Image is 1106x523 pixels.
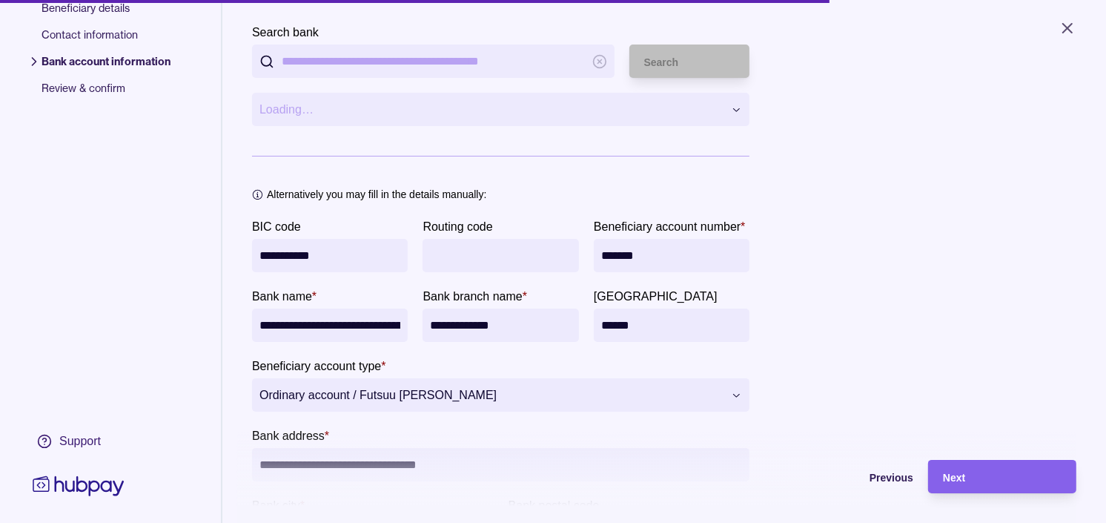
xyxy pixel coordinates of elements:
p: Bank city [252,499,300,512]
a: Support [30,426,128,457]
span: Next [943,472,965,484]
p: Beneficiary account type [252,360,381,372]
button: Previous [765,460,913,493]
span: Previous [870,472,913,484]
span: Contact information [42,27,170,54]
input: Routing code [430,239,571,272]
p: Bank name [252,290,312,303]
label: Search bank [252,23,319,41]
label: Bank name [252,287,317,305]
p: Bank branch name [423,290,522,303]
p: [GEOGRAPHIC_DATA] [594,290,718,303]
p: Bank postal code [509,499,600,512]
div: Support [59,433,101,450]
p: Bank address [252,430,325,442]
span: Search [644,56,679,68]
button: Next [928,460,1076,493]
label: Bank city [252,496,305,514]
label: Bank postal code [509,496,600,514]
label: Beneficiary account type [252,357,386,375]
input: Search bank [282,45,585,78]
input: Bank province [601,309,742,342]
label: Bank province [594,287,718,305]
label: Beneficiary account number [594,217,746,235]
p: Alternatively you may fill in the details manually: [267,186,486,203]
span: Beneficiary details [42,1,170,27]
p: Routing code [423,220,492,233]
label: BIC code [252,217,301,235]
input: Bank branch name [430,309,571,342]
input: bankName [259,309,400,342]
input: BIC code [259,239,400,272]
input: Bank address [259,448,742,481]
input: Beneficiary account number [601,239,742,272]
p: BIC code [252,220,301,233]
label: Bank branch name [423,287,527,305]
button: Search [629,45,750,78]
p: Beneficiary account number [594,220,741,233]
span: Bank account information [42,54,170,81]
label: Bank address [252,427,329,444]
p: Search bank [252,26,319,39]
span: Review & confirm [42,81,170,108]
label: Routing code [423,217,492,235]
button: Close [1041,12,1094,45]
